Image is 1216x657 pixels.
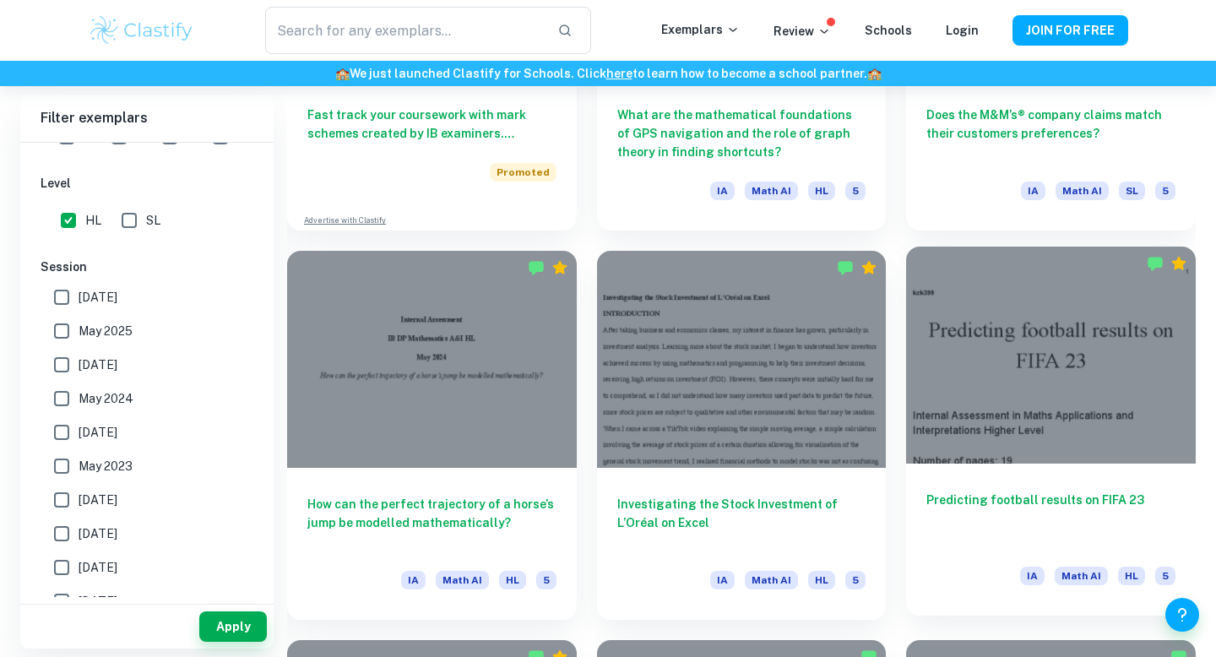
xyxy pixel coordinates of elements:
span: HL [1118,567,1145,585]
span: [DATE] [79,558,117,577]
h6: Fast track your coursework with mark schemes created by IB examiners. Upgrade now [307,106,556,143]
a: Predicting football results on FIFA 23IAMath AIHL5 [906,251,1196,620]
span: 🏫 [335,67,350,80]
span: [DATE] [79,356,117,374]
img: Marked [837,259,854,276]
img: Marked [528,259,545,276]
span: IA [710,182,735,200]
span: Math AI [436,571,489,589]
span: IA [1021,182,1045,200]
span: HL [85,211,101,230]
a: Schools [865,24,912,37]
span: Math AI [1055,567,1108,585]
span: Math AI [1056,182,1109,200]
a: Investigating the Stock Investment of L’Oréal on ExcelIAMath AIHL5 [597,251,887,620]
span: 5 [845,182,866,200]
span: [DATE] [79,288,117,307]
span: IA [1020,567,1045,585]
button: Apply [199,611,267,642]
span: HL [808,571,835,589]
img: Clastify logo [88,14,195,47]
span: Math AI [745,182,798,200]
a: How can the perfect trajectory of a horse’s jump be modelled mathematically?IAMath AIHL5 [287,251,577,620]
span: 5 [1155,182,1175,200]
a: Advertise with Clastify [304,214,386,226]
span: [DATE] [79,491,117,509]
h6: What are the mathematical foundations of GPS navigation and the role of graph theory in finding s... [617,106,866,161]
p: Review [774,22,831,41]
span: 5 [536,571,556,589]
div: Premium [860,259,877,276]
img: Marked [1147,255,1164,272]
span: May 2025 [79,322,133,340]
p: Exemplars [661,20,740,39]
h6: Level [41,174,253,193]
h6: We just launched Clastify for Schools. Click to learn how to become a school partner. [3,64,1213,83]
h6: Session [41,258,253,276]
button: Help and Feedback [1165,598,1199,632]
span: IA [710,571,735,589]
span: Math AI [745,571,798,589]
span: May 2023 [79,457,133,475]
span: HL [808,182,835,200]
h6: How can the perfect trajectory of a horse’s jump be modelled mathematically? [307,495,556,551]
a: Login [946,24,979,37]
span: Promoted [490,163,556,182]
h6: Investigating the Stock Investment of L’Oréal on Excel [617,495,866,551]
span: 5 [845,571,866,589]
div: Premium [551,259,568,276]
span: May 2024 [79,389,133,408]
span: [DATE] [79,592,117,611]
button: JOIN FOR FREE [1012,15,1128,46]
span: 5 [1155,567,1175,585]
h6: Filter exemplars [20,95,274,142]
input: Search for any exemplars... [265,7,544,54]
span: 🏫 [867,67,882,80]
a: here [606,67,632,80]
span: [DATE] [79,524,117,543]
span: IA [401,571,426,589]
span: SL [1119,182,1145,200]
h6: Does the M&M’s® company claims match their customers preferences? [926,106,1175,161]
div: Premium [1170,255,1187,272]
h6: Predicting football results on FIFA 23 [926,491,1175,546]
span: [DATE] [79,423,117,442]
span: SL [146,211,160,230]
span: HL [499,571,526,589]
